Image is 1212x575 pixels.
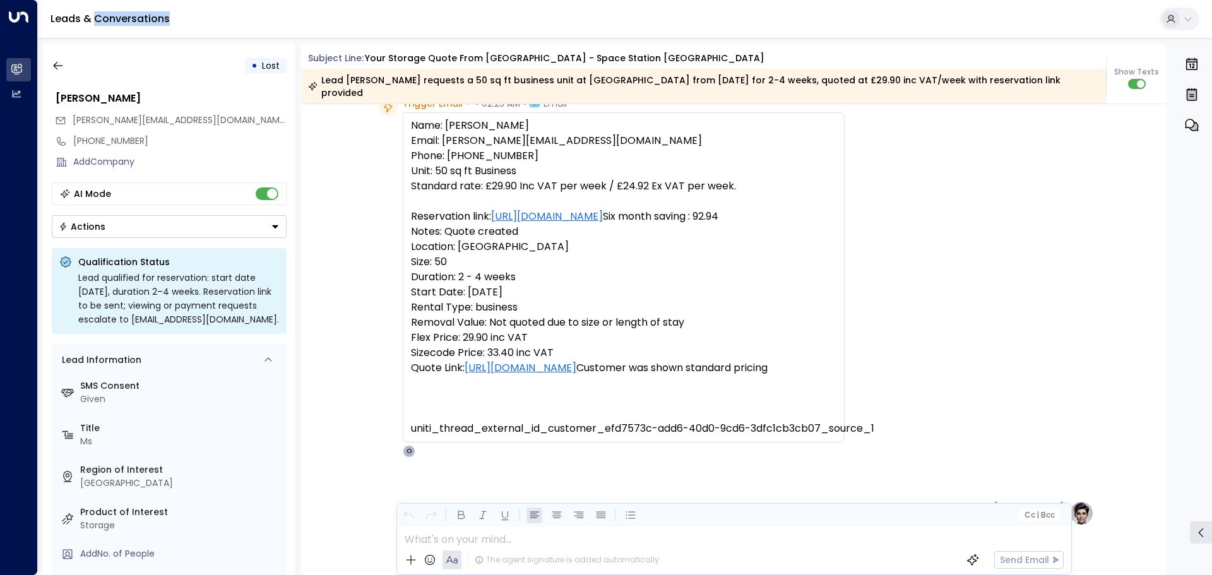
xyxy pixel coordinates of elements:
span: Cc Bcc [1024,511,1054,519]
label: Region of Interest [80,463,282,477]
div: Lead [PERSON_NAME] requests a 50 sq ft business unit at [GEOGRAPHIC_DATA] from [DATE] for 2-4 wee... [308,74,1099,99]
span: • [988,501,991,513]
div: [GEOGRAPHIC_DATA] [80,477,282,490]
div: The agent signature is added automatically [475,554,659,566]
label: SMS Consent [80,379,282,393]
label: Product of Interest [80,506,282,519]
div: Lead qualified for reservation: start date [DATE], duration 2–4 weeks. Reservation link to be sen... [78,271,279,326]
div: Ms [80,435,282,448]
span: [PERSON_NAME] [994,501,1064,513]
div: [PERSON_NAME] [56,91,287,106]
span: Subject Line: [308,52,364,64]
div: O [403,445,415,458]
button: Actions [52,215,287,238]
span: [PERSON_NAME][EMAIL_ADDRESS][DOMAIN_NAME] [73,114,288,126]
span: | [1037,511,1039,519]
div: [PHONE_NUMBER] [73,134,287,148]
div: AI Mode [74,187,111,200]
label: Title [80,422,282,435]
button: Redo [423,507,439,523]
span: Lost [262,59,280,72]
div: Actions [59,221,105,232]
div: AddNo. of People [80,547,282,560]
div: Storage [80,519,282,532]
div: Given [80,393,282,406]
span: 02:32 AM [946,501,985,513]
img: profile-logo.png [1069,501,1094,526]
span: Email [913,501,937,513]
p: Qualification Status [78,256,279,268]
div: Lead Information [57,353,141,367]
pre: Name: [PERSON_NAME] Email: [PERSON_NAME][EMAIL_ADDRESS][DOMAIN_NAME] Phone: [PHONE_NUMBER] Unit: ... [411,118,836,436]
a: [URL][DOMAIN_NAME] [491,209,603,224]
div: Button group with a nested menu [52,215,287,238]
div: • [251,54,258,77]
a: Leads & Conversations [50,11,170,26]
span: • [940,501,943,513]
div: Your storage quote from [GEOGRAPHIC_DATA] - Space Station [GEOGRAPHIC_DATA] [365,52,764,65]
a: [URL][DOMAIN_NAME] [465,360,576,376]
span: Show Texts [1114,66,1159,78]
button: Cc|Bcc [1019,509,1059,521]
div: AddCompany [73,155,287,169]
span: rachel.hu73@gmail.com [73,114,287,127]
button: Undo [401,507,417,523]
